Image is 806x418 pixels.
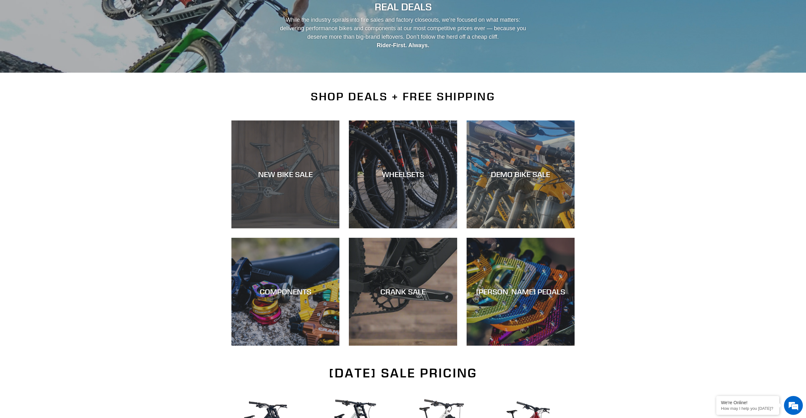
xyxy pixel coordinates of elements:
a: NEW BIKE SALE [231,120,339,228]
h2: REAL DEALS [231,1,575,13]
div: CRANK SALE [349,287,457,296]
strong: Rider-First. Always. [377,42,429,48]
a: COMPONENTS [231,238,339,346]
a: WHEELSETS [349,120,457,228]
a: DEMO BIKE SALE [467,120,575,228]
div: [PERSON_NAME] PEDALS [467,287,575,296]
div: We're Online! [721,400,775,405]
p: How may I help you today? [721,406,775,411]
div: DEMO BIKE SALE [467,170,575,179]
a: [PERSON_NAME] PEDALS [467,238,575,346]
a: CRANK SALE [349,238,457,346]
div: NEW BIKE SALE [231,170,339,179]
div: COMPONENTS [231,287,339,296]
p: While the industry spirals into fire sales and factory closeouts, we’re focused on what matters: ... [274,16,532,50]
h2: [DATE] SALE PRICING [231,365,575,381]
div: WHEELSETS [349,170,457,179]
h2: SHOP DEALS + FREE SHIPPING [231,90,575,103]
